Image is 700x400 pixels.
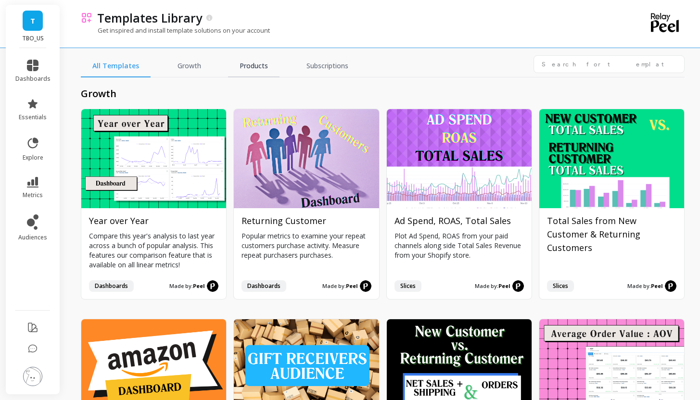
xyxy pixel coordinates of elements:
img: profile picture [23,367,42,386]
a: Products [228,55,280,77]
span: T [30,15,35,26]
span: explore [23,154,43,162]
span: dashboards [15,75,51,83]
a: Growth [166,55,213,77]
span: audiences [18,234,47,241]
p: TBO_US [15,35,51,42]
span: essentials [19,113,47,121]
a: All Templates [81,55,151,77]
h2: growth [81,87,685,100]
input: Search for templates [534,55,685,73]
nav: Tabs [81,55,360,77]
img: header icon [81,12,92,24]
span: metrics [23,191,43,199]
p: Get inspired and install template solutions on your account [81,26,270,35]
a: Subscriptions [295,55,360,77]
p: Templates Library [97,10,202,26]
